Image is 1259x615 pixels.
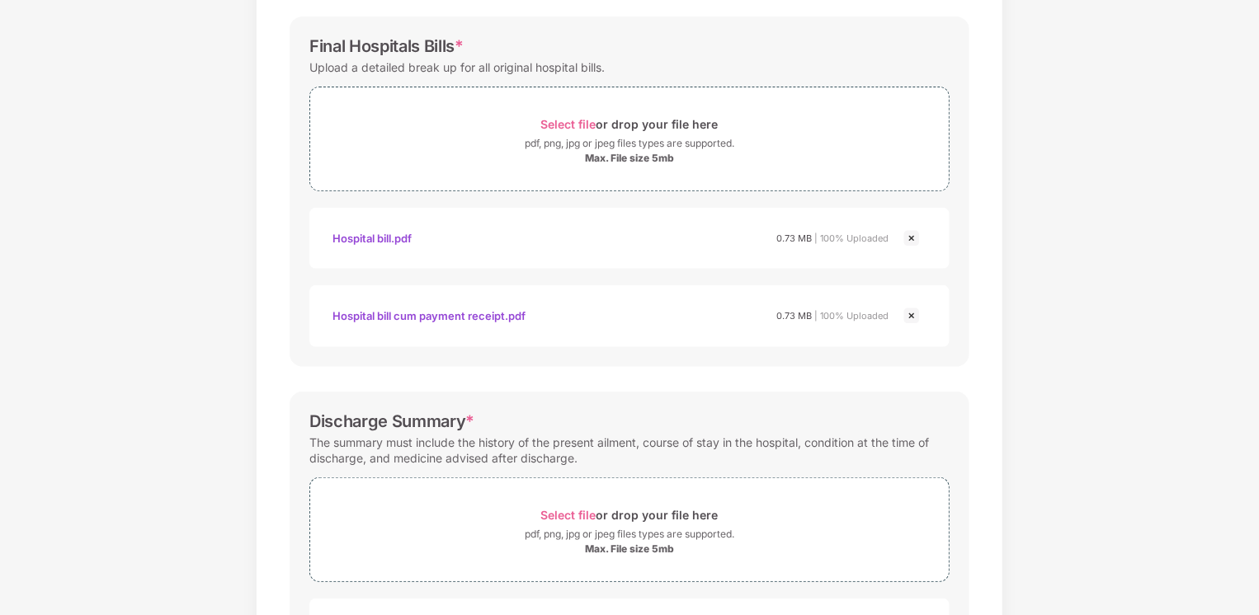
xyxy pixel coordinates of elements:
[541,508,596,522] span: Select file
[585,152,674,165] div: Max. File size 5mb
[814,310,889,322] span: | 100% Uploaded
[585,542,674,556] div: Max. File size 5mb
[332,224,412,252] div: Hospital bill.pdf
[309,36,464,56] div: Final Hospitals Bills
[776,310,812,322] span: 0.73 MB
[525,526,734,542] div: pdf, png, jpg or jpeg files types are supported.
[310,491,949,569] span: Select fileor drop your file herepdf, png, jpg or jpeg files types are supported.Max. File size 5mb
[309,411,474,431] div: Discharge Summary
[541,504,719,526] div: or drop your file here
[309,431,950,469] div: The summary must include the history of the present ailment, course of stay in the hospital, cond...
[541,113,719,135] div: or drop your file here
[814,232,889,244] span: | 100% Uploaded
[902,306,922,326] img: svg+xml;base64,PHN2ZyBpZD0iQ3Jvc3MtMjR4MjQiIHhtbG5zPSJodHRwOi8vd3d3LnczLm9yZy8yMDAwL3N2ZyIgd2lkdG...
[309,56,605,78] div: Upload a detailed break up for all original hospital bills.
[902,228,922,248] img: svg+xml;base64,PHN2ZyBpZD0iQ3Jvc3MtMjR4MjQiIHhtbG5zPSJodHRwOi8vd3d3LnczLm9yZy8yMDAwL3N2ZyIgd2lkdG...
[332,302,526,330] div: Hospital bill cum payment receipt.pdf
[776,232,812,244] span: 0.73 MB
[541,117,596,131] span: Select file
[525,135,734,152] div: pdf, png, jpg or jpeg files types are supported.
[310,100,949,178] span: Select fileor drop your file herepdf, png, jpg or jpeg files types are supported.Max. File size 5mb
